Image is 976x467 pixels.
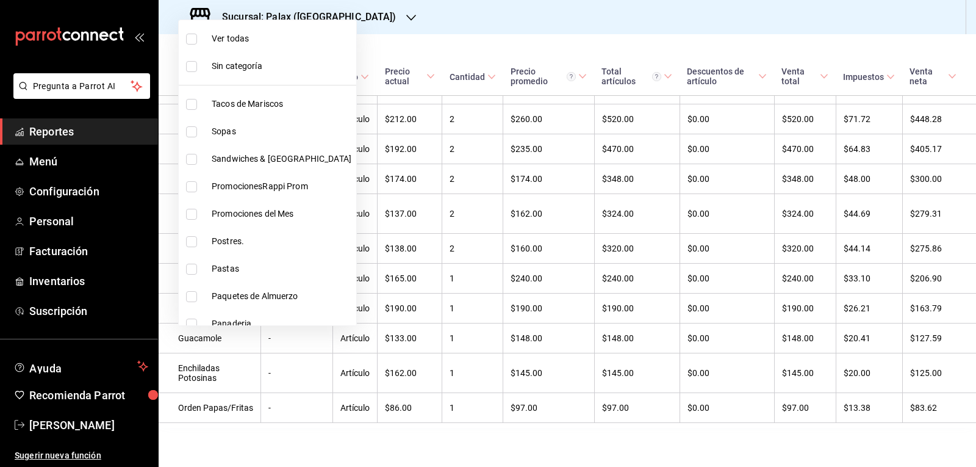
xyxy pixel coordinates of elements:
[212,208,351,220] span: Promociones del Mes
[212,180,351,193] span: PromocionesRappi Prom
[212,153,351,165] span: Sandwiches & [GEOGRAPHIC_DATA]
[212,262,351,275] span: Pastas
[212,125,351,138] span: Sopas
[212,32,351,45] span: Ver todas
[212,60,351,73] span: Sin categoría
[212,235,351,248] span: Postres.
[212,98,351,110] span: Tacos de Mariscos
[212,290,351,303] span: Paquetes de Almuerzo
[212,317,351,330] span: Panaderia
